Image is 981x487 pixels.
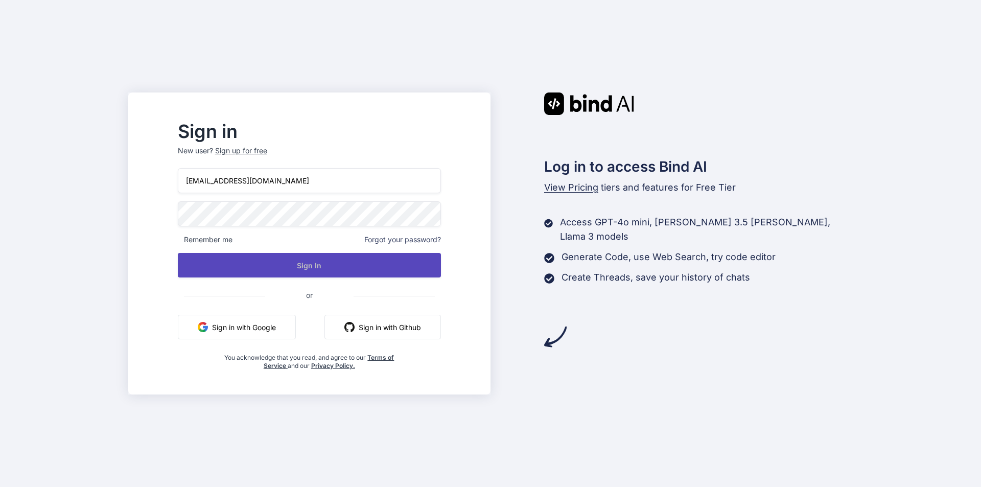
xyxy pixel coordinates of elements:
p: Access GPT-4o mini, [PERSON_NAME] 3.5 [PERSON_NAME], Llama 3 models [560,215,853,244]
span: Remember me [178,235,232,245]
span: Forgot your password? [364,235,441,245]
p: tiers and features for Free Tier [544,180,853,195]
div: You acknowledge that you read, and agree to our and our [222,347,398,370]
a: Privacy Policy. [311,362,355,369]
a: Terms of Service [264,354,394,369]
img: github [344,322,355,332]
button: Sign in with Google [178,315,296,339]
h2: Sign in [178,123,441,140]
div: Sign up for free [215,146,267,156]
span: View Pricing [544,182,598,193]
button: Sign In [178,253,441,277]
img: Bind AI logo [544,92,634,115]
p: New user? [178,146,441,168]
p: Generate Code, use Web Search, try code editor [562,250,776,264]
span: or [265,283,354,308]
h2: Log in to access Bind AI [544,156,853,177]
img: google [198,322,208,332]
button: Sign in with Github [324,315,441,339]
p: Create Threads, save your history of chats [562,270,750,285]
input: Login or Email [178,168,441,193]
img: arrow [544,326,567,348]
